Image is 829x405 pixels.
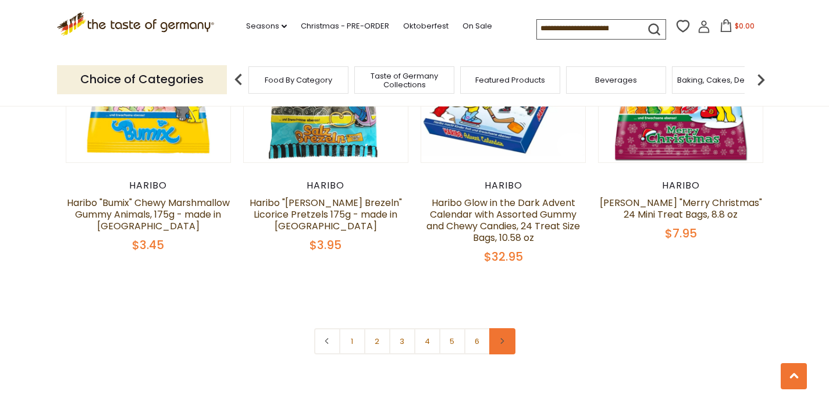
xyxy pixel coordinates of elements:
a: Oktoberfest [403,20,449,33]
a: 6 [464,328,490,354]
div: Haribo [598,180,764,191]
a: Beverages [595,76,637,84]
div: Haribo [421,180,586,191]
a: Haribo "Bumix" Chewy Marshmallow Gummy Animals, 175g - made in [GEOGRAPHIC_DATA] [67,196,230,233]
img: previous arrow [227,68,250,91]
a: 2 [364,328,390,354]
div: Haribo [66,180,232,191]
a: Haribo "[PERSON_NAME] Brezeln" Licorice Pretzels 175g - made in [GEOGRAPHIC_DATA] [250,196,402,233]
a: Christmas - PRE-ORDER [301,20,389,33]
div: Haribo [243,180,409,191]
img: next arrow [749,68,773,91]
a: 3 [389,328,415,354]
p: Choice of Categories [57,65,227,94]
span: $7.95 [665,225,697,241]
a: Food By Category [265,76,332,84]
a: Haribo Glow in the Dark Advent Calendar with Assorted Gummy and Chewy Candies, 24 Treat Size Bags... [426,196,580,244]
span: $0.00 [735,21,755,31]
a: Featured Products [475,76,545,84]
span: $32.95 [484,248,523,265]
span: $3.95 [309,237,341,253]
button: $0.00 [713,19,762,37]
a: 1 [339,328,365,354]
a: [PERSON_NAME] "Merry Christmas" 24 Mini Treat Bags, 8.8 oz [600,196,762,221]
a: On Sale [462,20,492,33]
a: 4 [414,328,440,354]
span: $3.45 [132,237,164,253]
a: Baking, Cakes, Desserts [677,76,767,84]
a: Seasons [246,20,287,33]
a: 5 [439,328,465,354]
a: Taste of Germany Collections [358,72,451,89]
